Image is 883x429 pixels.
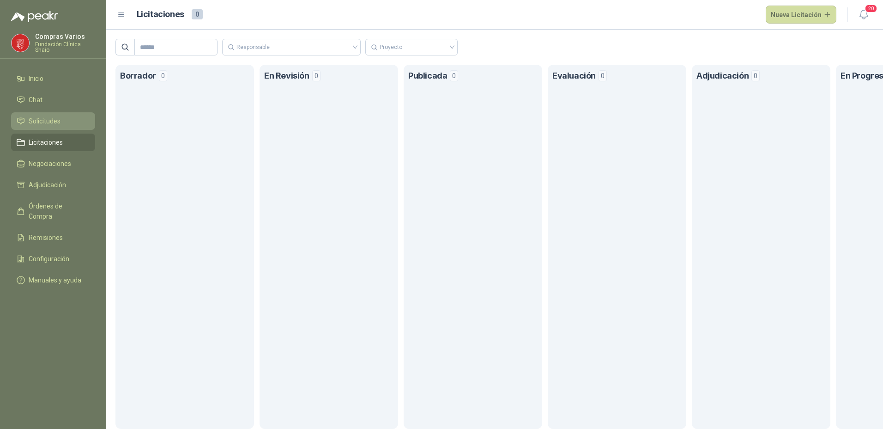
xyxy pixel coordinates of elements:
[11,197,95,225] a: Órdenes de Compra
[29,180,66,190] span: Adjudicación
[11,91,95,109] a: Chat
[12,34,29,52] img: Company Logo
[11,11,58,22] img: Logo peakr
[35,33,95,40] p: Compras Varios
[29,137,63,147] span: Licitaciones
[696,69,749,82] h1: Adjudicación
[264,69,309,82] h1: En Revisión
[11,112,95,130] a: Solicitudes
[312,70,321,81] span: 0
[29,201,86,221] span: Órdenes de Compra
[29,159,71,169] span: Negociaciones
[11,155,95,172] a: Negociaciones
[29,275,81,285] span: Manuales y ayuda
[11,176,95,194] a: Adjudicación
[192,9,203,19] span: 0
[35,42,95,53] p: Fundación Clínica Shaio
[552,69,596,82] h1: Evaluación
[766,6,837,24] button: Nueva Licitación
[11,271,95,289] a: Manuales y ayuda
[137,8,184,21] h1: Licitaciones
[855,6,872,23] button: 20
[408,69,447,82] h1: Publicada
[11,70,95,87] a: Inicio
[29,233,63,243] span: Remisiones
[11,250,95,268] a: Configuración
[11,134,95,151] a: Licitaciones
[29,95,42,105] span: Chat
[751,70,760,81] span: 0
[450,70,458,81] span: 0
[29,254,69,264] span: Configuración
[11,229,95,246] a: Remisiones
[599,70,607,81] span: 0
[865,4,877,13] span: 20
[159,70,167,81] span: 0
[120,69,156,82] h1: Borrador
[29,116,60,126] span: Solicitudes
[29,74,43,84] span: Inicio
